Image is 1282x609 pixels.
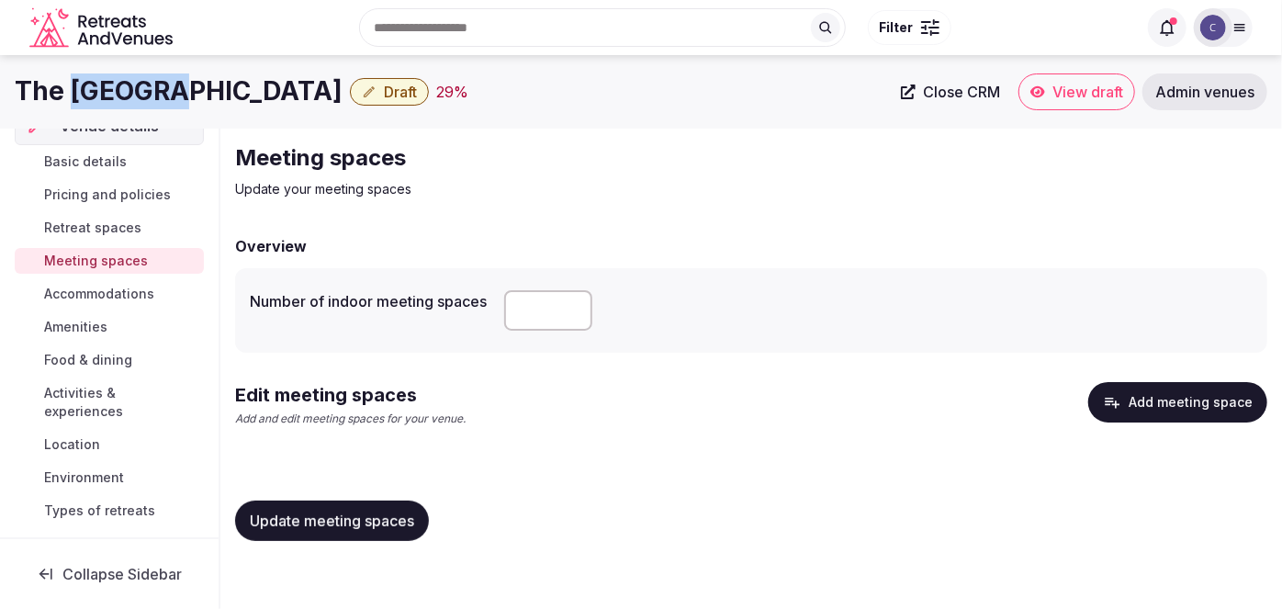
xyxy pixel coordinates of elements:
[1142,73,1267,110] a: Admin venues
[890,73,1011,110] a: Close CRM
[44,468,124,487] span: Environment
[29,7,176,49] a: Visit the homepage
[15,215,204,241] a: Retreat spaces
[62,565,182,583] span: Collapse Sidebar
[29,7,176,49] svg: Retreats and Venues company logo
[15,531,204,557] a: Brochures
[235,180,852,198] p: Update your meeting spaces
[15,465,204,491] a: Environment
[250,512,414,530] span: Update meeting spaces
[44,252,148,270] span: Meeting spaces
[44,152,127,171] span: Basic details
[868,10,951,45] button: Filter
[235,382,466,408] h2: Edit meeting spaces
[880,18,914,37] span: Filter
[44,535,109,553] span: Brochures
[44,351,132,369] span: Food & dining
[235,143,852,173] h2: Meeting spaces
[15,248,204,274] a: Meeting spaces
[250,294,489,309] label: Number of indoor meeting spaces
[15,432,204,457] a: Location
[15,314,204,340] a: Amenities
[923,83,1000,101] span: Close CRM
[15,182,204,208] a: Pricing and policies
[436,81,468,103] div: 29 %
[44,219,141,237] span: Retreat spaces
[15,281,204,307] a: Accommodations
[44,285,154,303] span: Accommodations
[15,380,204,424] a: Activities & experiences
[235,412,466,427] p: Add and edit meeting spaces for your venue.
[1088,382,1267,423] button: Add meeting space
[384,83,417,101] span: Draft
[235,235,307,257] h2: Overview
[44,318,107,336] span: Amenities
[15,149,204,175] a: Basic details
[15,347,204,373] a: Food & dining
[44,384,197,421] span: Activities & experiences
[235,501,429,541] button: Update meeting spaces
[1052,83,1123,101] span: View draft
[44,435,100,454] span: Location
[15,498,204,524] a: Types of retreats
[44,502,155,520] span: Types of retreats
[350,78,429,106] button: Draft
[1200,15,1226,40] img: Catherine Mesina
[15,73,343,109] h1: The [GEOGRAPHIC_DATA]
[44,186,171,204] span: Pricing and policies
[15,554,204,594] button: Collapse Sidebar
[1155,83,1254,101] span: Admin venues
[1018,73,1135,110] a: View draft
[436,81,468,103] button: 29%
